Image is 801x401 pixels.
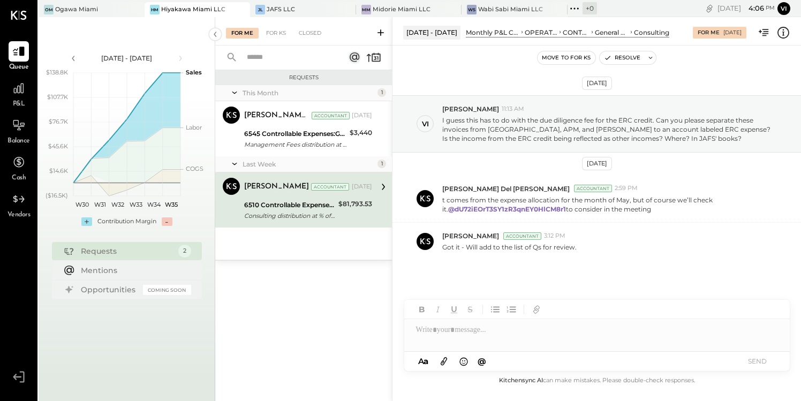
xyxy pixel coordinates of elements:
text: W34 [147,201,161,208]
a: Cash [1,152,37,183]
p: Got it - Will add to the list of Qs for review. [442,243,577,252]
div: MM [361,5,371,14]
div: - [162,217,172,226]
div: For Me [226,28,259,39]
div: Consulting distribution at % of Net sales [244,210,335,221]
div: [DATE] [717,3,775,13]
div: Wabi Sabi Miami LLC [478,5,543,14]
div: $3,440 [350,127,372,138]
button: SEND [736,354,779,368]
div: Consulting [634,28,669,37]
a: P&L [1,78,37,109]
div: Last Week [243,160,375,169]
div: OM [44,5,54,14]
p: I guess this has to do with the due diligence fee for the ERC credit. Can you please separate the... [442,116,775,143]
div: [DATE] - [DATE] [81,54,172,63]
div: For Me [698,29,720,36]
text: W33 [129,201,142,208]
text: $107.7K [47,93,68,101]
text: $76.7K [49,118,68,125]
div: Hiyakawa Miami LLC [161,5,225,14]
button: Add URL [530,302,543,316]
button: Italic [431,302,445,316]
div: General & Administrative Expenses [595,28,629,37]
button: Unordered List [488,302,502,316]
div: 1 [377,160,386,168]
span: pm [766,4,775,12]
text: COGS [186,165,203,172]
span: P&L [13,100,25,109]
div: This Month [243,88,375,97]
div: 6545 Controllable Expenses:General & Administrative Expenses:Charity & Donations [244,128,346,139]
div: + 0 [583,2,597,14]
text: W30 [75,201,89,208]
div: [PERSON_NAME] Del [PERSON_NAME] [244,110,309,121]
a: Queue [1,41,37,72]
div: Management Fees distribution at % of Net sales [244,139,346,150]
div: + [81,217,92,226]
span: Queue [9,63,29,72]
div: Closed [293,28,327,39]
text: W35 [165,201,178,208]
span: Balance [7,137,30,146]
span: [PERSON_NAME] Del [PERSON_NAME] [442,184,570,193]
div: Is the income from the ERC credit being reflected as other incomes? Where? In JAFS' books? [442,134,775,143]
div: [DATE] [723,29,742,36]
div: [DATE] [582,157,612,170]
div: JL [255,5,265,14]
a: Vendors [1,189,37,220]
span: 2:59 PM [615,184,638,193]
button: @ [474,354,489,368]
text: Sales [186,69,202,76]
div: [PERSON_NAME] [244,181,309,192]
div: vi [422,119,429,129]
div: Accountant [312,112,350,119]
span: 4 : 06 [743,3,764,13]
div: WS [467,5,477,14]
strong: @dU72iEOrT3SY1zR3qnEY0HlCM8r1 [448,205,566,213]
div: Contribution Margin [97,217,156,226]
button: Move to for ks [538,51,595,64]
span: a [424,356,428,366]
div: Mentions [81,265,186,276]
div: Coming Soon [143,285,191,295]
a: Balance [1,115,37,146]
div: Opportunities [81,284,138,295]
text: $45.6K [48,142,68,150]
div: [DATE] [352,111,372,120]
text: ($16.5K) [46,192,68,199]
div: Monthly P&L Comparison [466,28,519,37]
div: 1 [377,88,386,97]
p: t comes from the expense allocation for the month of May, but of course we’ll check it. to consid... [442,195,775,214]
div: HM [150,5,160,14]
button: Bold [415,302,429,316]
text: W31 [94,201,106,208]
div: copy link [704,3,715,14]
div: Accountant [503,232,541,240]
div: 6510 Controllable Expenses:General & Administrative Expenses:Consulting [244,200,335,210]
div: JAFS LLC [267,5,295,14]
div: CONTROLLABLE EXPENSES [563,28,590,37]
button: Ordered List [504,302,518,316]
div: Accountant [574,185,612,192]
span: Cash [12,173,26,183]
span: @ [478,356,486,366]
div: For KS [261,28,291,39]
div: OPERATING EXPENSES (EBITDA) [525,28,557,37]
button: Strikethrough [463,302,477,316]
text: $138.8K [46,69,68,76]
div: Ogawa Miami [55,5,98,14]
div: [DATE] - [DATE] [403,26,460,39]
span: [PERSON_NAME] [442,104,499,114]
div: Midorie Miami LLC [373,5,430,14]
div: Requests [221,74,387,81]
span: Vendors [7,210,31,220]
div: Requests [81,246,173,256]
text: Labor [186,124,202,131]
button: Underline [447,302,461,316]
button: vi [777,2,790,15]
span: 11:13 AM [502,105,524,114]
div: [DATE] [352,183,372,191]
div: $81,793.53 [338,199,372,209]
button: Aa [415,355,432,367]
